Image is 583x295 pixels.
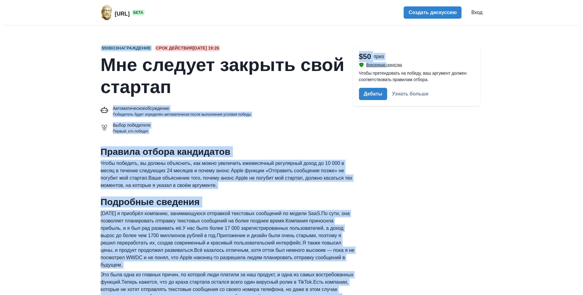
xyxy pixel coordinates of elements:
[101,218,334,231] ya-tr-span: Компания приносила прибыль, и я был рад развивать её.
[359,51,371,62] p: $ 50
[471,10,482,15] ya-tr-span: Вход
[101,161,344,181] ya-tr-span: Чтобы победить, вы должны объяснить, как можно увеличить ежемесячный регулярный доход до 10 000 в...
[101,5,144,20] a: AIBiasIndex[URL]бета
[101,211,350,223] ya-tr-span: По сути, она позволяет планировать отправку текстовых сообщений на более позднее время.
[101,211,322,216] ya-tr-span: [DATE] я приобрёл компанию, занимающуюся отправкой текстовых сообщений по модели SaaS.
[193,46,219,50] ya-tr-span: [DATE] 19:26
[109,46,151,50] ya-tr-span: вознаграждение
[102,46,104,50] ya-tr-span: $
[471,9,482,16] a: Вход
[359,88,387,100] button: Дебаты
[101,197,200,207] ya-tr-span: Подробные сведения
[101,272,353,285] ya-tr-span: Это была одна из главных причин, по которой люди платили за наш продукт, и одна из самых востребо...
[113,123,151,128] ya-tr-span: Выбор победителя
[101,147,230,157] ya-tr-span: Правила отбора кандидатов
[113,129,149,133] ya-tr-span: Первый, кто победит
[404,6,462,19] button: Создать дискуссию
[113,112,251,117] ya-tr-span: Победитель будет определён автоматически после выполнения условия победы
[101,233,341,245] ya-tr-span: Приложение и дизайн были очень старыми, поэтому я решил переработать их, создав современный и кра...
[392,90,428,98] a: Узнать больше
[145,106,169,111] ya-tr-span: обсуждение
[156,46,193,50] ya-tr-span: Срок действия
[366,63,402,67] ya-tr-span: Внесенные средства
[101,248,354,267] ya-tr-span: Всё казалось отличным, хотя отток был немного высоким — пока я не посмотрел WWDC и не понял, что ...
[121,279,313,285] ya-tr-span: Теперь кажется, что до краха стартапа остался всего один вирусный ролик в TikTok.
[133,10,143,15] ya-tr-span: бета
[359,71,467,82] ya-tr-span: Чтобы претендовать на победу, ваш аргумент должен соответствовать правилам отбора.
[104,46,109,50] ya-tr-span: 50
[364,91,383,97] ya-tr-span: Дебаты
[392,91,428,97] button: Узнать больше
[101,54,345,97] ya-tr-span: Мне следует закрыть свой стартап
[113,106,145,111] ya-tr-span: Автоматическое
[101,226,344,238] ya-tr-span: У нас было более 17 000 зарегистрированных пользователей, а доход вырос до более чем 1700 миллион...
[101,175,352,188] ya-tr-span: Ваше объяснение того, почему анонс Apple не погубит мой стартап, должно касаться тех моментов, на...
[115,11,130,17] ya-tr-span: [URL]
[409,9,457,15] ya-tr-span: Создать дискуссию
[101,5,112,20] img: AIBiasIndex
[374,54,384,59] ya-tr-span: приз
